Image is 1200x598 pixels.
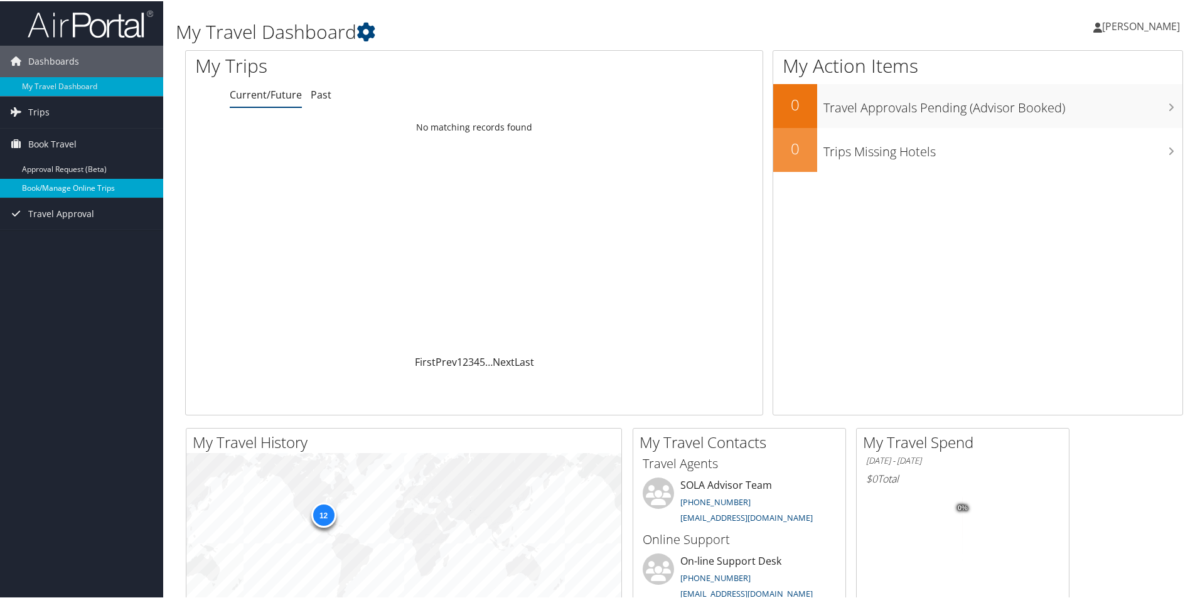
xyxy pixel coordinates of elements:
a: First [415,354,436,368]
tspan: 0% [958,503,968,511]
a: 4 [474,354,479,368]
img: airportal-logo.png [28,8,153,38]
a: [PHONE_NUMBER] [680,571,751,582]
a: 2 [463,354,468,368]
h6: Total [866,471,1059,484]
a: Current/Future [230,87,302,100]
a: 5 [479,354,485,368]
span: … [485,354,493,368]
a: 0Trips Missing Hotels [773,127,1182,171]
h2: 0 [773,137,817,158]
h3: Travel Approvals Pending (Advisor Booked) [823,92,1182,115]
span: $0 [866,471,877,484]
a: [EMAIL_ADDRESS][DOMAIN_NAME] [680,587,813,598]
h2: My Travel Contacts [640,430,845,452]
a: [PHONE_NUMBER] [680,495,751,506]
a: [PERSON_NAME] [1093,6,1192,44]
a: [EMAIL_ADDRESS][DOMAIN_NAME] [680,511,813,522]
h3: Online Support [643,530,836,547]
h1: My Travel Dashboard [176,18,854,44]
h6: [DATE] - [DATE] [866,454,1059,466]
h3: Travel Agents [643,454,836,471]
a: Next [493,354,515,368]
span: Dashboards [28,45,79,76]
a: Last [515,354,534,368]
span: [PERSON_NAME] [1102,18,1180,32]
li: SOLA Advisor Team [636,476,842,528]
h3: Trips Missing Hotels [823,136,1182,159]
h2: 0 [773,93,817,114]
span: Book Travel [28,127,77,159]
a: 0Travel Approvals Pending (Advisor Booked) [773,83,1182,127]
td: No matching records found [186,115,763,137]
h2: My Travel History [193,430,621,452]
span: Trips [28,95,50,127]
a: 3 [468,354,474,368]
a: 1 [457,354,463,368]
h1: My Trips [195,51,513,78]
h1: My Action Items [773,51,1182,78]
a: Prev [436,354,457,368]
h2: My Travel Spend [863,430,1069,452]
div: 12 [311,501,336,526]
a: Past [311,87,331,100]
span: Travel Approval [28,197,94,228]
